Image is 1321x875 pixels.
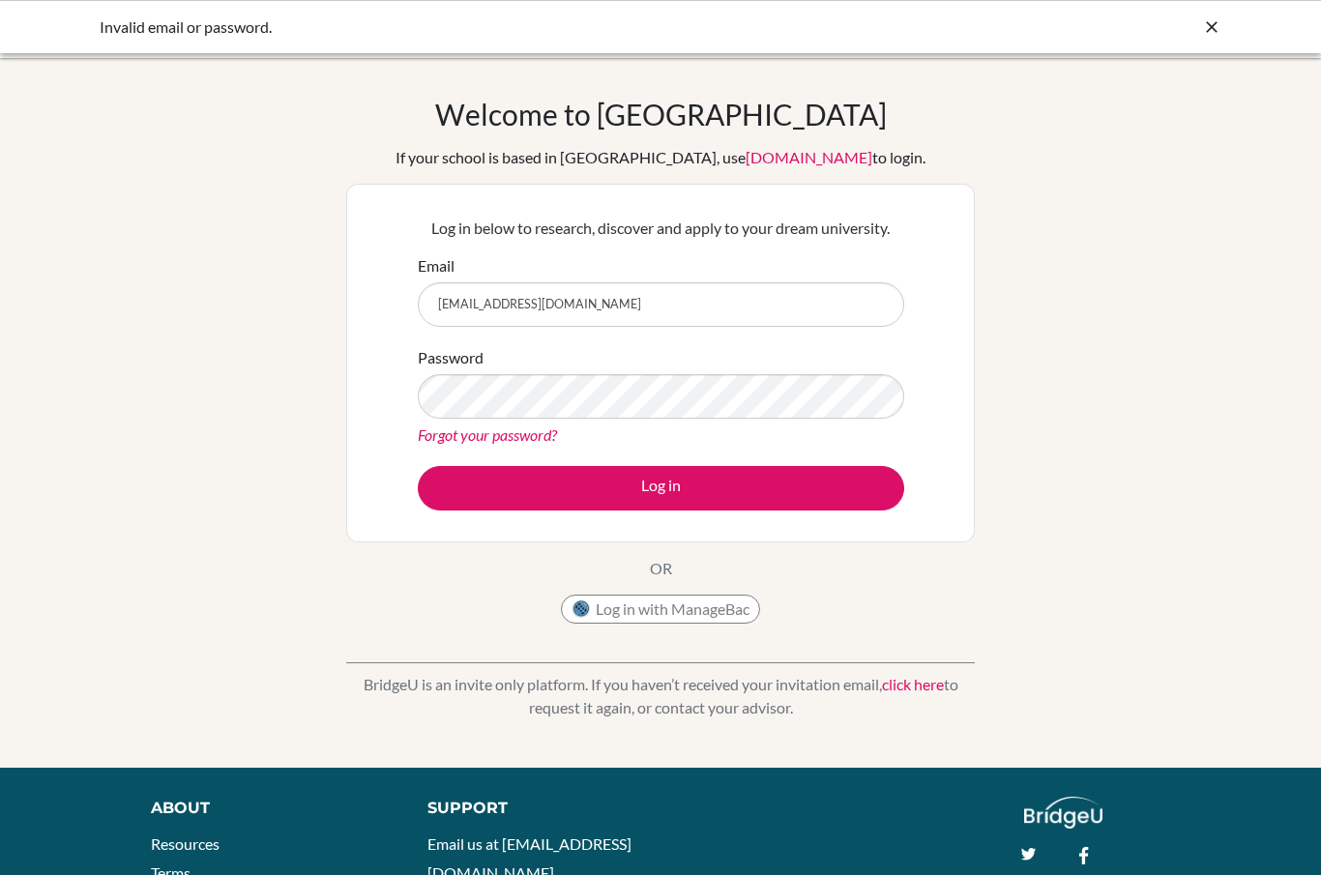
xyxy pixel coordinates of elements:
p: Log in below to research, discover and apply to your dream university. [418,217,904,240]
button: Log in with ManageBac [561,595,760,624]
button: Log in [418,466,904,510]
a: [DOMAIN_NAME] [746,148,872,166]
div: About [151,797,384,820]
h1: Welcome to [GEOGRAPHIC_DATA] [435,97,887,131]
img: logo_white@2x-f4f0deed5e89b7ecb1c2cc34c3e3d731f90f0f143d5ea2071677605dd97b5244.png [1024,797,1102,829]
a: Forgot your password? [418,425,557,444]
div: If your school is based in [GEOGRAPHIC_DATA], use to login. [396,146,925,169]
div: Support [427,797,641,820]
label: Password [418,346,484,369]
label: Email [418,254,455,277]
div: Invalid email or password. [100,15,931,39]
a: click here [882,675,944,693]
p: OR [650,557,672,580]
p: BridgeU is an invite only platform. If you haven’t received your invitation email, to request it ... [346,673,975,719]
a: Resources [151,834,220,853]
